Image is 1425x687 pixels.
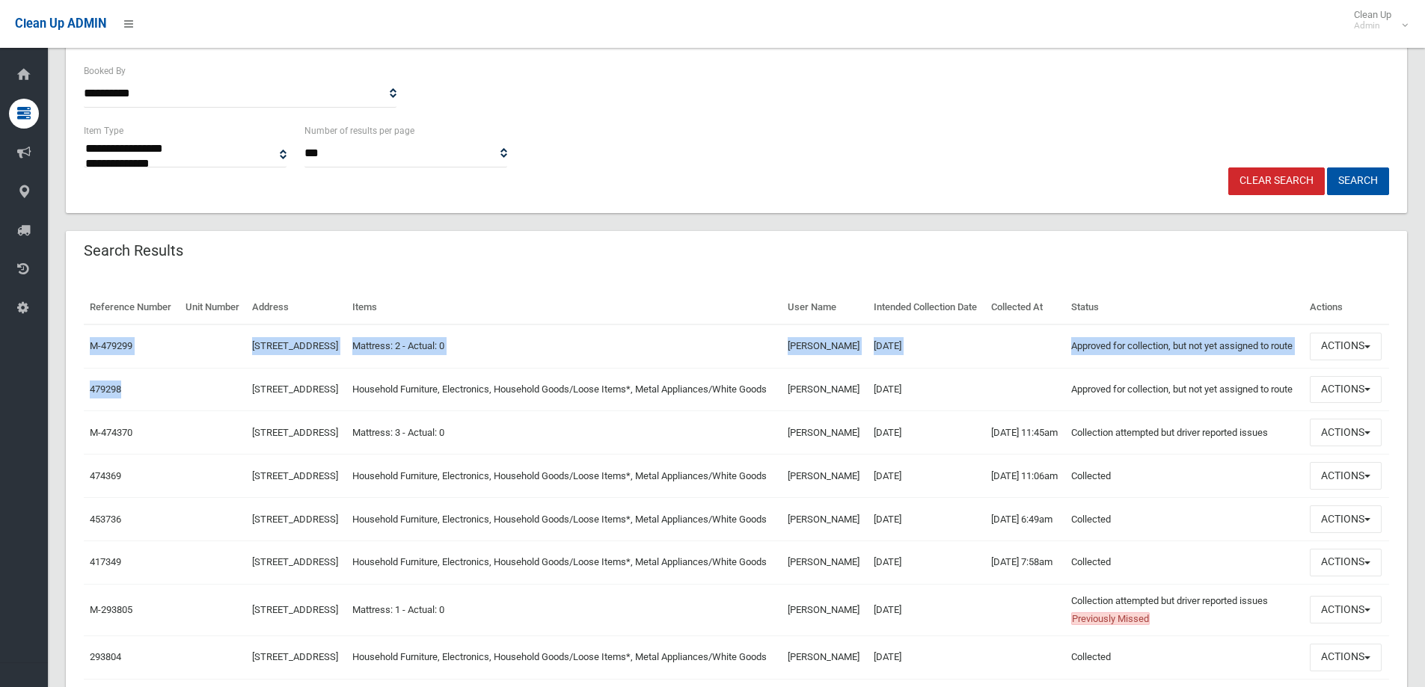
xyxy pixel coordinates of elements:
td: Approved for collection, but not yet assigned to route [1065,368,1304,411]
button: Actions [1310,419,1382,446]
button: Actions [1310,596,1382,623]
a: [STREET_ADDRESS] [252,651,338,662]
a: [STREET_ADDRESS] [252,604,338,615]
label: Item Type [84,123,123,139]
th: Intended Collection Date [868,291,985,324]
td: Household Furniture, Electronics, Household Goods/Loose Items*, Metal Appliances/White Goods [346,635,782,679]
span: Previously Missed [1071,612,1150,625]
a: [STREET_ADDRESS] [252,470,338,481]
td: Mattress: 2 - Actual: 0 [346,324,782,368]
a: 417349 [90,556,121,567]
th: Reference Number [84,291,180,324]
td: [PERSON_NAME] [782,324,867,368]
td: [PERSON_NAME] [782,584,867,635]
a: [STREET_ADDRESS] [252,556,338,567]
a: [STREET_ADDRESS] [252,383,338,395]
button: Actions [1310,462,1382,490]
td: [PERSON_NAME] [782,455,867,498]
td: [DATE] [868,498,985,541]
td: [DATE] [868,411,985,455]
button: Actions [1310,376,1382,404]
td: [DATE] 11:45am [985,411,1065,455]
a: 293804 [90,651,121,662]
td: [DATE] 11:06am [985,455,1065,498]
td: [DATE] [868,635,985,679]
small: Admin [1354,20,1391,31]
td: [DATE] 7:58am [985,540,1065,584]
td: Household Furniture, Electronics, Household Goods/Loose Items*, Metal Appliances/White Goods [346,540,782,584]
label: Number of results per page [304,123,414,139]
td: [PERSON_NAME] [782,411,867,455]
td: [DATE] [868,540,985,584]
th: Unit Number [180,291,247,324]
th: Items [346,291,782,324]
td: Mattress: 1 - Actual: 0 [346,584,782,635]
td: [DATE] [868,368,985,411]
td: [PERSON_NAME] [782,635,867,679]
td: [PERSON_NAME] [782,498,867,541]
th: Actions [1304,291,1389,324]
label: Booked By [84,63,126,79]
td: [DATE] [868,324,985,368]
td: Collected [1065,635,1304,679]
td: Household Furniture, Electronics, Household Goods/Loose Items*, Metal Appliances/White Goods [346,455,782,498]
td: Household Furniture, Electronics, Household Goods/Loose Items*, Metal Appliances/White Goods [346,368,782,411]
a: [STREET_ADDRESS] [252,427,338,438]
td: [PERSON_NAME] [782,368,867,411]
td: Collected [1065,455,1304,498]
td: Collection attempted but driver reported issues [1065,411,1304,455]
th: Collected At [985,291,1065,324]
th: User Name [782,291,867,324]
a: [STREET_ADDRESS] [252,514,338,525]
td: Mattress: 3 - Actual: 0 [346,411,782,455]
a: 474369 [90,470,121,481]
button: Search [1327,167,1389,195]
button: Actions [1310,505,1382,533]
td: Collected [1065,540,1304,584]
th: Status [1065,291,1304,324]
td: Approved for collection, but not yet assigned to route [1065,324,1304,368]
a: Clear Search [1228,167,1325,195]
span: Clean Up ADMIN [15,16,106,31]
td: Collected [1065,498,1304,541]
a: M-474370 [90,427,132,438]
td: Collection attempted but driver reported issues [1065,584,1304,635]
a: 479298 [90,383,121,395]
td: Household Furniture, Electronics, Household Goods/Loose Items*, Metal Appliances/White Goods [346,498,782,541]
th: Address [246,291,346,324]
td: [PERSON_NAME] [782,540,867,584]
a: 453736 [90,514,121,525]
button: Actions [1310,549,1382,576]
a: [STREET_ADDRESS] [252,340,338,351]
td: [DATE] 6:49am [985,498,1065,541]
td: [DATE] [868,584,985,635]
button: Actions [1310,644,1382,671]
span: Clean Up [1346,9,1406,31]
td: [DATE] [868,455,985,498]
a: M-293805 [90,604,132,615]
header: Search Results [66,236,201,265]
a: M-479299 [90,340,132,351]
button: Actions [1310,333,1382,360]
